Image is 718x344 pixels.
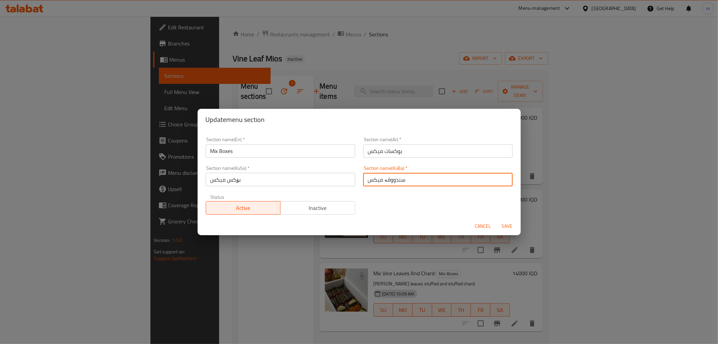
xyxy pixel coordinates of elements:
button: Cancel [472,220,494,232]
h2: Update menu section [206,114,513,125]
span: Inactive [283,203,352,213]
button: Inactive [280,201,355,215]
button: Save [497,220,518,232]
input: Please enter section name(en) [206,144,355,158]
span: Cancel [475,222,491,230]
input: Please enter section name(KuSo) [206,173,355,186]
span: Save [499,222,515,230]
button: Active [206,201,281,215]
input: Please enter section name(KuBa) [363,173,513,186]
input: Please enter section name(ar) [363,144,513,158]
span: Active [209,203,278,213]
